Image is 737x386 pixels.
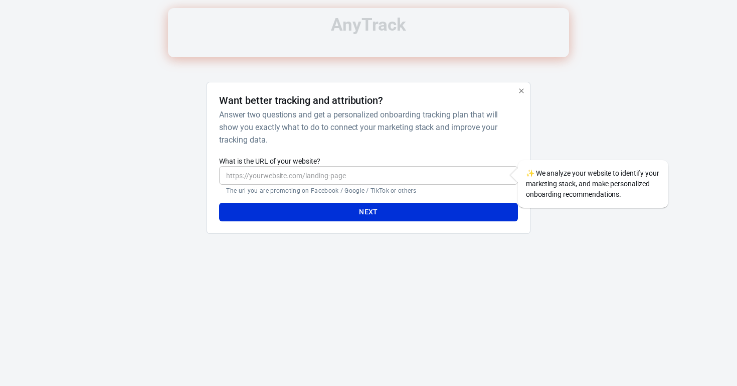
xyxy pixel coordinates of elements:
[219,94,383,106] h4: Want better tracking and attribution?
[526,169,534,177] span: sparkles
[518,160,668,208] div: We analyze your website to identify your marketing stack, and make personalized onboarding recomm...
[168,8,569,57] iframe: Intercom live chat banner
[219,166,517,185] input: https://yourwebsite.com/landing-page
[219,203,517,221] button: Next
[219,156,517,166] label: What is the URL of your website?
[219,108,513,146] h6: Answer two questions and get a personalized onboarding tracking plan that will show you exactly w...
[703,337,727,361] iframe: Intercom live chat
[226,187,510,195] p: The url you are promoting on Facebook / Google / TikTok or others
[118,16,619,34] div: AnyTrack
